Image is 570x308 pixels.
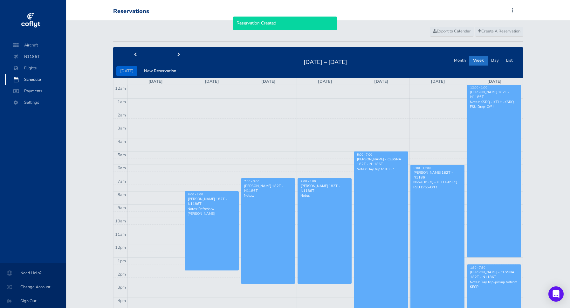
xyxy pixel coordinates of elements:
span: 8:00 - 2:00 [188,192,203,196]
h2: [DATE] – [DATE] [300,57,351,66]
div: [PERSON_NAME] 182T - N1186T [413,170,462,180]
span: Aircraft [11,39,60,51]
span: 6am [118,165,126,171]
button: List [502,56,517,66]
span: 8am [118,192,126,198]
button: prev [113,50,157,60]
button: New Reservation [140,66,180,76]
span: Payments [11,85,60,97]
span: Change Account [8,281,58,293]
span: Sign Out [8,295,58,307]
span: Export to Calendar [433,28,471,34]
span: N1186T [11,51,60,62]
div: Reservations [113,8,149,15]
a: [DATE] [431,79,445,84]
span: 7am [118,178,126,184]
p: Notes: Day trip to KECP [357,167,405,171]
button: Day [487,56,503,66]
button: next [157,50,201,60]
span: 7:00 - 3:00 [244,179,259,183]
span: 1am [118,99,126,105]
span: 3pm [118,284,126,290]
p: Notes: KSRQ - KTLH.-KSRQ. FSU Drop-Off ! [413,180,462,189]
div: Reservation Created [233,17,337,30]
span: 4pm [118,298,126,304]
span: 9am [118,205,126,211]
div: [PERSON_NAME] 182T - N1186T [188,197,236,206]
a: [DATE] [205,79,219,84]
p: Notes: KSRQ - KTLH.-KSRQ. FSU Drop-Off ! [470,100,518,109]
span: 3am [118,125,126,131]
span: 2pm [118,271,126,277]
span: 1pm [118,258,126,264]
div: [PERSON_NAME] 182T - N1186T [470,90,518,99]
span: 2am [118,112,126,118]
span: Flights [11,62,60,74]
span: 4am [118,139,126,144]
span: 5am [118,152,126,158]
p: Notes: Refresh w [PERSON_NAME] [188,206,236,216]
span: Need Help? [8,267,58,279]
span: 11am [115,232,126,237]
a: [DATE] [318,79,332,84]
span: Schedule [11,74,60,85]
p: Notes: Day trip-pickup to/from KECP [470,280,518,289]
span: Settings [11,97,60,108]
div: [PERSON_NAME] - CESSNA 182T - N1186T [470,270,518,279]
span: 6:00 - 12:00 [414,166,431,170]
img: coflyt logo [20,11,41,30]
a: [DATE] [374,79,388,84]
a: Export to Calendar [430,27,474,36]
span: 12pm [115,245,126,250]
span: 12am [115,86,126,91]
span: 10am [115,218,126,224]
span: Create A Reservation [478,28,520,34]
button: Month [450,56,470,66]
span: 12:00 - 1:00 [470,86,487,89]
div: [PERSON_NAME] - CESSNA 182T - N1186T [357,157,405,166]
div: Open Intercom Messenger [548,286,564,302]
p: Notes: [244,193,292,198]
a: [DATE] [487,79,502,84]
a: [DATE] [148,79,163,84]
div: [PERSON_NAME] 182T - N1186T [300,184,349,193]
a: [DATE] [261,79,276,84]
span: 1:30 - 7:30 [470,266,485,269]
div: [PERSON_NAME] 182T - N1186T [244,184,292,193]
button: [DATE] [116,66,137,76]
button: Week [469,56,488,66]
p: Notes: [300,193,349,198]
span: 7:00 - 3:00 [301,179,316,183]
a: Create A Reservation [475,27,523,36]
span: 5:00 - 7:00 [357,153,372,157]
